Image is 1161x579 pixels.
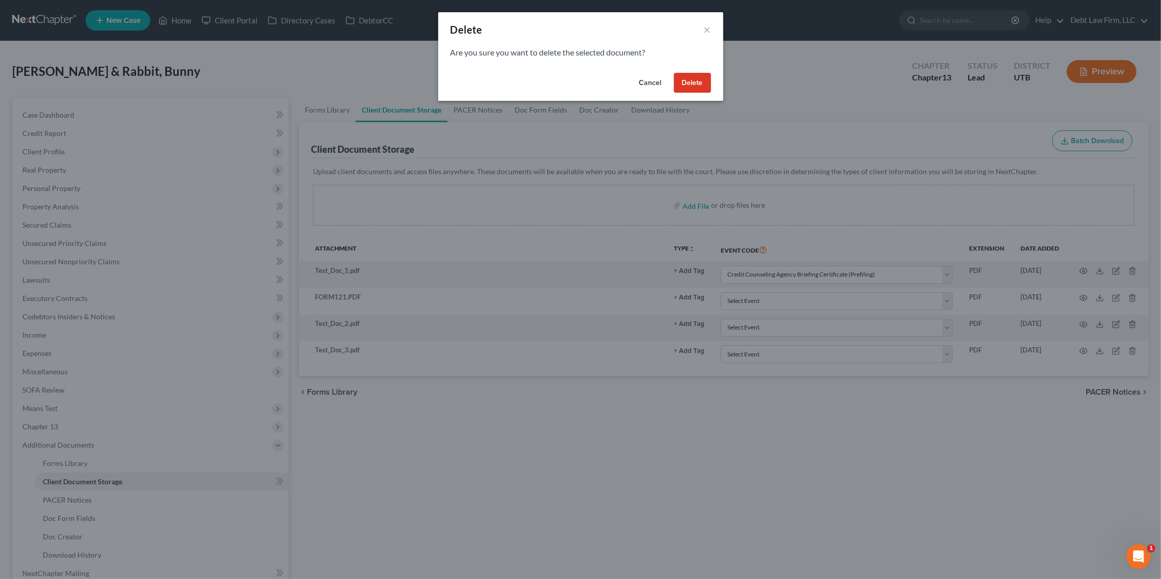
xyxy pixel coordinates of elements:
[704,23,711,36] button: ×
[450,22,483,37] div: Delete
[674,73,711,93] button: Delete
[1147,544,1155,553] span: 1
[450,47,711,59] p: Are you sure you want to delete the selected document?
[631,73,670,93] button: Cancel
[1126,544,1151,569] iframe: Intercom live chat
